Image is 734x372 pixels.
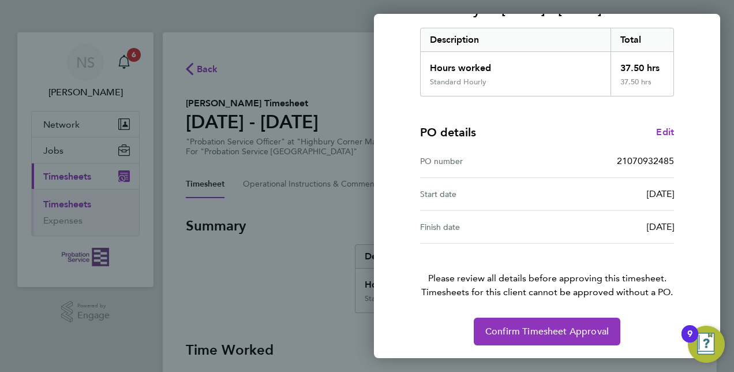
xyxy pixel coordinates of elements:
span: Edit [656,127,674,137]
div: [DATE] [547,220,674,234]
div: Total [611,28,674,51]
div: Standard Hourly [430,77,486,87]
h4: PO details [420,124,476,140]
span: Timesheets for this client cannot be approved without a PO. [406,285,688,299]
div: PO number [420,154,547,168]
span: 21070932485 [617,155,674,166]
p: Please review all details before approving this timesheet. [406,244,688,299]
div: [DATE] [547,187,674,201]
div: Finish date [420,220,547,234]
div: Start date [420,187,547,201]
div: Description [421,28,611,51]
span: Confirm Timesheet Approval [485,326,609,337]
button: Open Resource Center, 9 new notifications [688,326,725,363]
div: 37.50 hrs [611,52,674,77]
a: Edit [656,125,674,139]
button: Confirm Timesheet Approval [474,318,620,345]
div: Summary of 04 - 10 Aug 2025 [420,28,674,96]
div: Hours worked [421,52,611,77]
div: 9 [687,334,692,349]
div: 37.50 hrs [611,77,674,96]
